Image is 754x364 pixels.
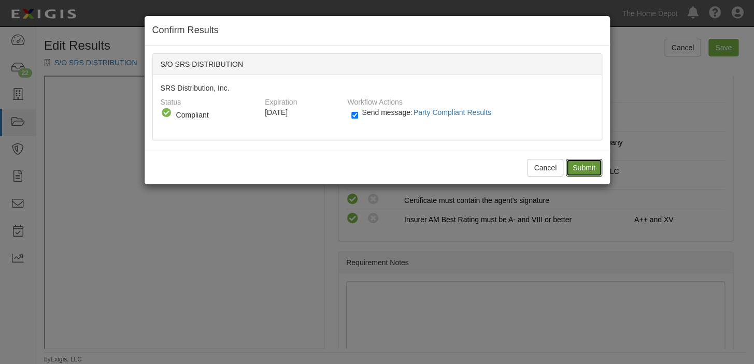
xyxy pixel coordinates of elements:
[265,93,297,107] label: Expiration
[153,75,602,140] div: SRS Distribution, Inc.
[265,107,339,118] div: [DATE]
[347,93,402,107] label: Workflow Actions
[527,159,563,177] button: Cancel
[412,106,495,119] button: Send message:
[161,93,181,107] label: Status
[161,107,172,119] i: Compliant
[566,159,602,177] input: Submit
[152,24,602,37] h4: Confirm Results
[153,54,602,75] div: S/O SRS DISTRIBUTION
[414,108,491,117] span: Party Compliant Results
[351,109,358,121] input: Send message:Party Compliant Results
[176,110,254,120] div: Compliant
[362,108,495,117] span: Send message:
